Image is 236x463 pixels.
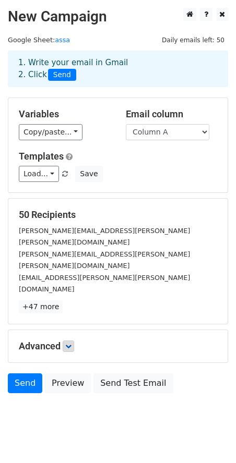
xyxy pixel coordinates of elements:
[8,373,42,393] a: Send
[19,300,63,313] a: +47 more
[10,57,226,81] div: 1. Write your email in Gmail 2. Click
[55,36,70,44] a: assa
[93,373,173,393] a: Send Test Email
[158,36,228,44] a: Daily emails left: 50
[48,69,76,81] span: Send
[8,36,70,44] small: Google Sheet:
[8,8,228,26] h2: New Campaign
[19,151,64,162] a: Templates
[19,124,82,140] a: Copy/paste...
[158,34,228,46] span: Daily emails left: 50
[19,227,190,247] small: [PERSON_NAME][EMAIL_ADDRESS][PERSON_NAME][PERSON_NAME][DOMAIN_NAME]
[19,108,110,120] h5: Variables
[19,209,217,221] h5: 50 Recipients
[19,340,217,352] h5: Advanced
[184,413,236,463] iframe: Chat Widget
[75,166,102,182] button: Save
[19,274,190,294] small: [EMAIL_ADDRESS][PERSON_NAME][PERSON_NAME][DOMAIN_NAME]
[19,250,190,270] small: [PERSON_NAME][EMAIL_ADDRESS][PERSON_NAME][PERSON_NAME][DOMAIN_NAME]
[19,166,59,182] a: Load...
[45,373,91,393] a: Preview
[126,108,217,120] h5: Email column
